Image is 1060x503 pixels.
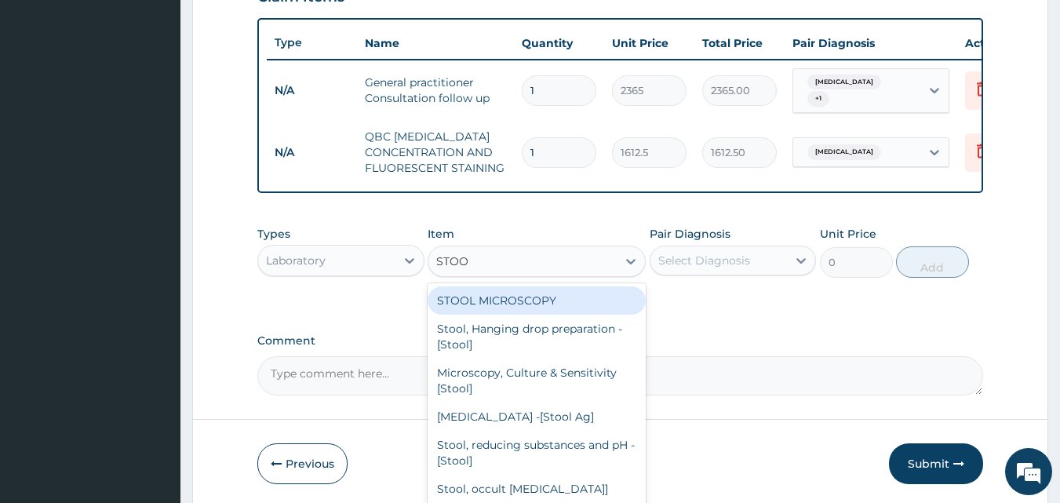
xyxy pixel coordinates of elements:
button: Add [896,246,969,278]
button: Submit [889,443,983,484]
div: Minimize live chat window [257,8,295,46]
td: QBC [MEDICAL_DATA] CONCENTRATION AND FLUORESCENT STAINING [357,121,514,184]
th: Name [357,27,514,59]
label: Types [257,228,290,241]
div: Laboratory [266,253,326,268]
span: + 1 [807,91,829,107]
th: Pair Diagnosis [785,27,957,59]
div: STOOL MICROSCOPY [428,286,646,315]
td: N/A [267,76,357,105]
img: d_794563401_company_1708531726252_794563401 [29,78,64,118]
th: Total Price [694,27,785,59]
div: Chat with us now [82,88,264,108]
div: Microscopy, Culture & Sensitivity [Stool] [428,359,646,403]
button: Previous [257,443,348,484]
div: Stool, occult [MEDICAL_DATA]] [428,475,646,503]
div: Stool, reducing substances and pH - [Stool] [428,431,646,475]
span: [MEDICAL_DATA] [807,75,881,90]
td: N/A [267,138,357,167]
label: Pair Diagnosis [650,226,730,242]
label: Comment [257,334,984,348]
th: Type [267,28,357,57]
span: We're online! [91,151,217,310]
textarea: Type your message and hit 'Enter' [8,336,299,391]
div: [MEDICAL_DATA] -[Stool Ag] [428,403,646,431]
th: Quantity [514,27,604,59]
td: General practitioner Consultation follow up [357,67,514,114]
label: Unit Price [820,226,876,242]
span: [MEDICAL_DATA] [807,144,881,160]
th: Unit Price [604,27,694,59]
th: Actions [957,27,1036,59]
div: Stool, Hanging drop preparation - [Stool] [428,315,646,359]
label: Item [428,226,454,242]
div: Select Diagnosis [658,253,750,268]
